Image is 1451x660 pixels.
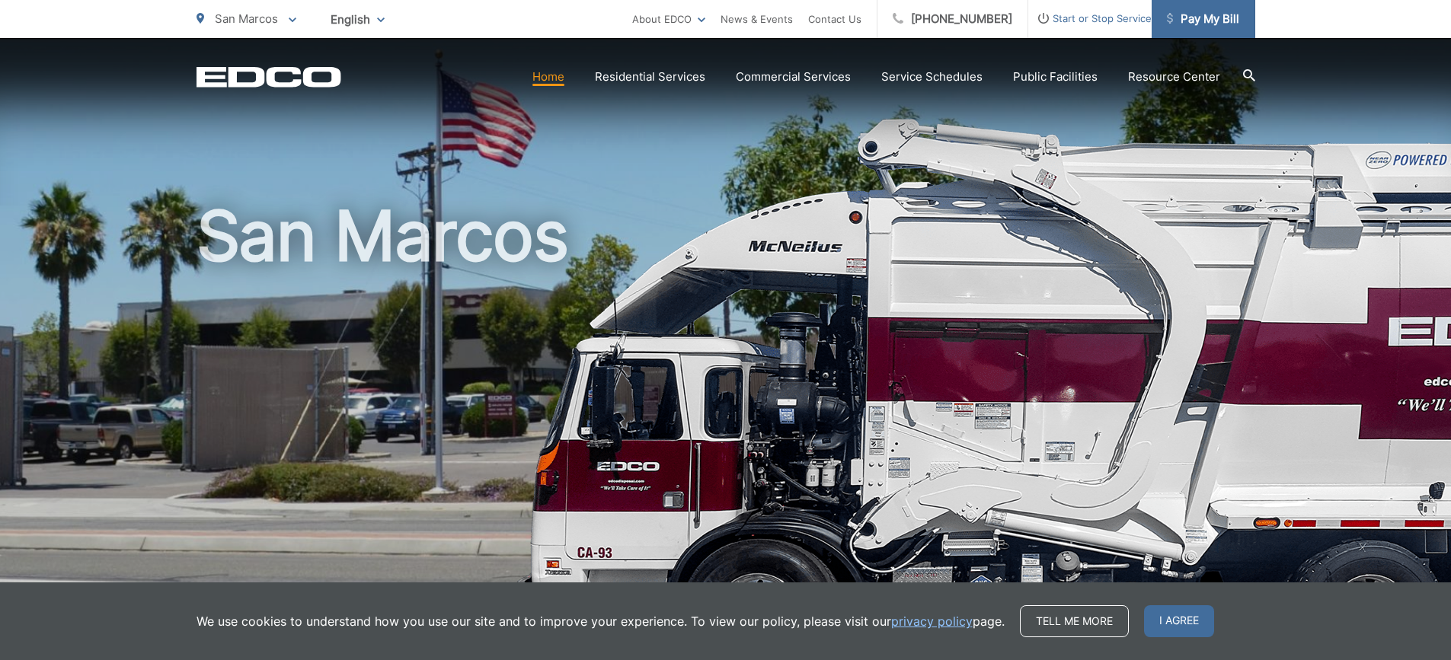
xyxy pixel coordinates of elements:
span: San Marcos [215,11,278,26]
a: About EDCO [632,10,705,28]
a: News & Events [721,10,793,28]
a: Public Facilities [1013,68,1098,86]
span: English [319,6,396,33]
a: Home [532,68,564,86]
a: EDCD logo. Return to the homepage. [197,66,341,88]
span: I agree [1144,605,1214,637]
a: Commercial Services [736,68,851,86]
a: Tell me more [1020,605,1129,637]
span: Pay My Bill [1167,10,1239,28]
a: Service Schedules [881,68,983,86]
a: Residential Services [595,68,705,86]
a: privacy policy [891,612,973,630]
p: We use cookies to understand how you use our site and to improve your experience. To view our pol... [197,612,1005,630]
a: Resource Center [1128,68,1220,86]
a: Contact Us [808,10,861,28]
